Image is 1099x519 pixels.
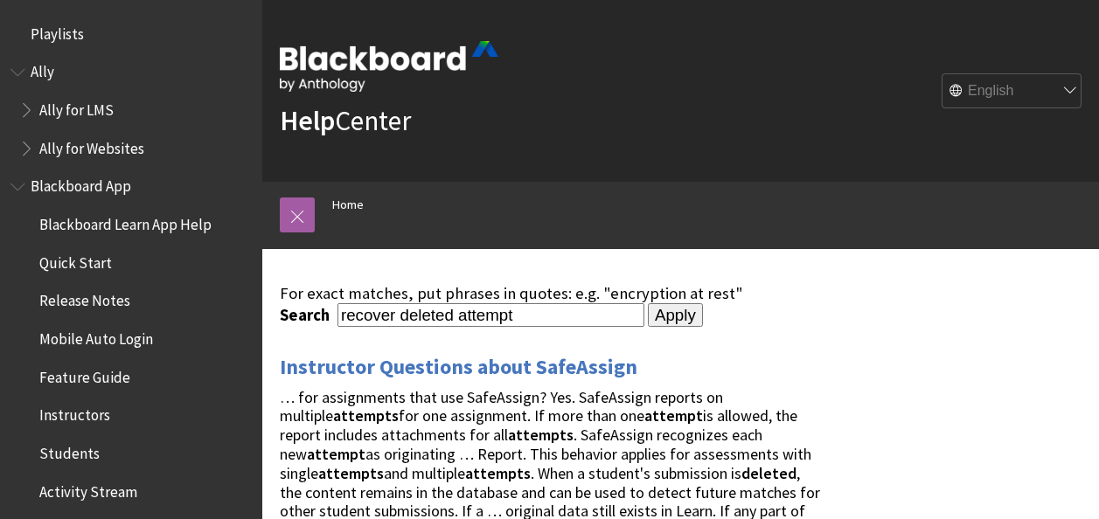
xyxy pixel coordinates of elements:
div: For exact matches, put phrases in quotes: e.g. "encryption at rest" [280,284,823,303]
span: Instructors [39,401,110,425]
strong: attempts [333,405,399,426]
strong: attempts [508,425,574,445]
span: Release Notes [39,287,130,310]
span: Quick Start [39,248,112,272]
a: Home [332,194,364,216]
span: Feature Guide [39,363,130,386]
span: Ally [31,58,54,81]
strong: Help [280,103,335,138]
strong: deleted [741,463,796,483]
span: Blackboard Learn App Help [39,210,212,233]
strong: attempt [307,444,365,464]
label: Search [280,305,334,325]
span: Ally for LMS [39,95,114,119]
nav: Book outline for Anthology Ally Help [10,58,252,163]
span: Playlists [31,19,84,43]
strong: attempts [318,463,384,483]
a: Instructor Questions about SafeAssign [280,353,637,381]
span: Students [39,439,100,462]
input: Apply [648,303,703,328]
span: Activity Stream [39,477,137,501]
strong: attempt [644,405,703,426]
img: Blackboard by Anthology [280,41,498,92]
span: Mobile Auto Login [39,324,153,348]
nav: Book outline for Playlists [10,19,252,49]
strong: attempts [465,463,531,483]
span: Blackboard App [31,172,131,196]
span: Ally for Websites [39,134,144,157]
a: HelpCenter [280,103,411,138]
select: Site Language Selector [942,74,1082,109]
